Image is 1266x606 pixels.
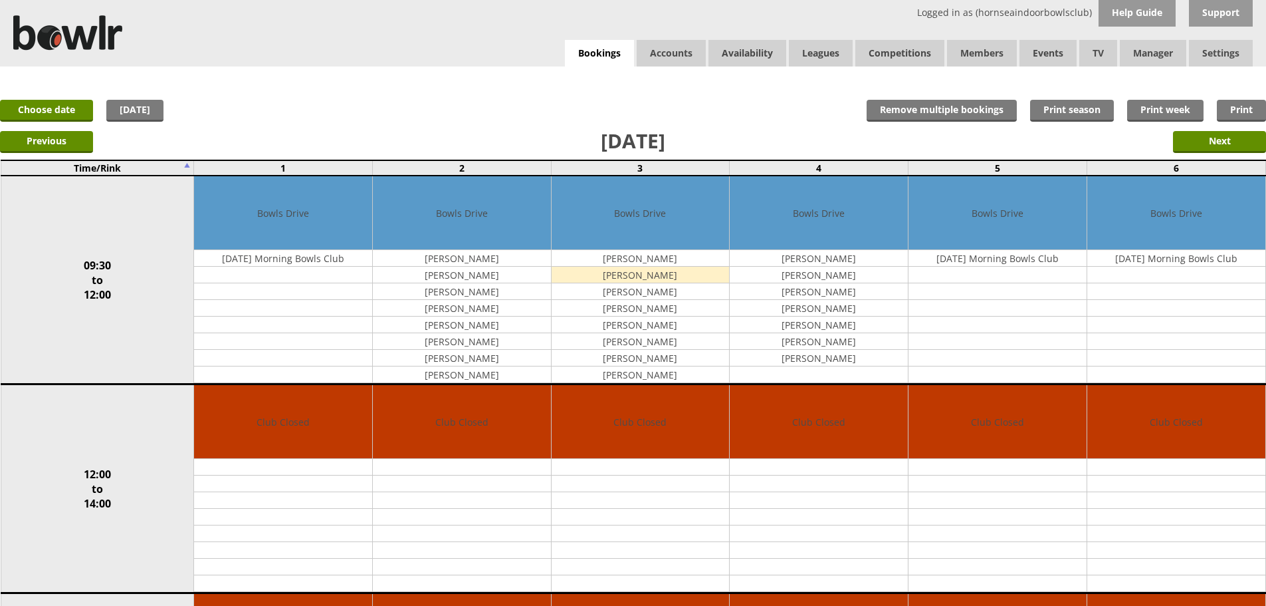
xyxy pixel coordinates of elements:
[194,176,372,250] td: Bowls Drive
[1087,176,1265,250] td: Bowls Drive
[1087,160,1265,176] td: 6
[552,300,730,317] td: [PERSON_NAME]
[373,367,551,383] td: [PERSON_NAME]
[730,333,908,350] td: [PERSON_NAME]
[373,350,551,367] td: [PERSON_NAME]
[1217,100,1266,122] a: Print
[194,385,372,459] td: Club Closed
[730,250,908,267] td: [PERSON_NAME]
[1019,40,1077,67] a: Events
[730,176,908,250] td: Bowls Drive
[1,176,194,384] td: 09:30 to 12:00
[373,267,551,283] td: [PERSON_NAME]
[730,317,908,333] td: [PERSON_NAME]
[855,40,944,67] a: Competitions
[908,385,1087,459] td: Club Closed
[708,40,786,67] a: Availability
[730,267,908,283] td: [PERSON_NAME]
[1087,385,1265,459] td: Club Closed
[373,176,551,250] td: Bowls Drive
[552,176,730,250] td: Bowls Drive
[552,333,730,350] td: [PERSON_NAME]
[789,40,853,67] a: Leagues
[1189,40,1253,67] span: Settings
[1,384,194,593] td: 12:00 to 14:00
[1087,250,1265,267] td: [DATE] Morning Bowls Club
[730,350,908,367] td: [PERSON_NAME]
[908,250,1087,267] td: [DATE] Morning Bowls Club
[551,160,730,176] td: 3
[373,385,551,459] td: Club Closed
[373,283,551,300] td: [PERSON_NAME]
[1,160,194,176] td: Time/Rink
[908,176,1087,250] td: Bowls Drive
[372,160,551,176] td: 2
[373,300,551,317] td: [PERSON_NAME]
[565,40,634,67] a: Bookings
[730,300,908,317] td: [PERSON_NAME]
[1030,100,1114,122] a: Print season
[194,250,372,267] td: [DATE] Morning Bowls Club
[552,250,730,267] td: [PERSON_NAME]
[637,40,706,67] span: Accounts
[552,350,730,367] td: [PERSON_NAME]
[730,385,908,459] td: Club Closed
[730,283,908,300] td: [PERSON_NAME]
[1079,40,1117,67] span: TV
[947,40,1017,67] span: Members
[194,160,373,176] td: 1
[373,250,551,267] td: [PERSON_NAME]
[552,385,730,459] td: Club Closed
[373,317,551,333] td: [PERSON_NAME]
[552,317,730,333] td: [PERSON_NAME]
[1173,131,1266,153] input: Next
[867,100,1017,122] input: Remove multiple bookings
[552,367,730,383] td: [PERSON_NAME]
[106,100,163,122] a: [DATE]
[1127,100,1204,122] a: Print week
[552,283,730,300] td: [PERSON_NAME]
[730,160,908,176] td: 4
[552,267,730,283] td: [PERSON_NAME]
[908,160,1087,176] td: 5
[1120,40,1186,67] span: Manager
[373,333,551,350] td: [PERSON_NAME]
